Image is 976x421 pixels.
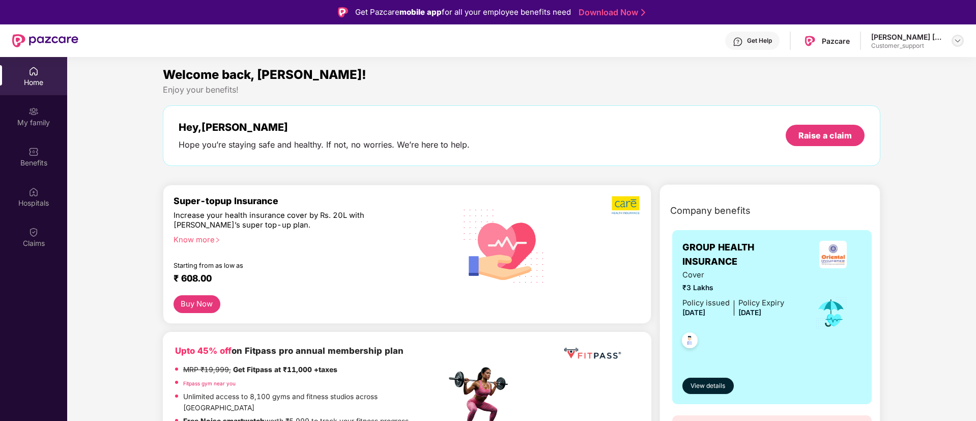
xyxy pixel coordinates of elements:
[455,196,553,295] img: svg+xml;base64,PHN2ZyB4bWxucz0iaHR0cDovL3d3dy53My5vcmcvMjAwMC9zdmciIHhtbG5zOnhsaW5rPSJodHRwOi8vd3...
[28,66,39,76] img: svg+xml;base64,PHN2ZyBpZD0iSG9tZSIgeG1sbnM9Imh0dHA6Ly93d3cudzMub3JnLzIwMDAvc3ZnIiB3aWR0aD0iMjAiIG...
[174,211,402,231] div: Increase your health insurance cover by Rs. 20L with [PERSON_NAME]’s super top-up plan.
[682,283,784,294] span: ₹3 Lakhs
[183,380,236,386] a: Fitpass gym near you
[579,7,642,18] a: Download Now
[682,240,804,269] span: GROUP HEALTH INSURANCE
[28,147,39,157] img: svg+xml;base64,PHN2ZyBpZD0iQmVuZWZpdHMiIHhtbG5zPSJodHRwOi8vd3d3LnczLm9yZy8yMDAwL3N2ZyIgd2lkdGg9Ij...
[174,273,436,285] div: ₹ 608.00
[179,139,470,150] div: Hope you’re staying safe and healthy. If not, no worries. We’re here to help.
[175,346,404,356] b: on Fitpass pro annual membership plan
[174,195,446,206] div: Super-topup Insurance
[174,295,220,313] button: Buy Now
[183,391,446,413] p: Unlimited access to 8,100 gyms and fitness studios across [GEOGRAPHIC_DATA]
[174,235,440,242] div: Know more
[355,6,571,18] div: Get Pazcare for all your employee benefits need
[682,378,734,394] button: View details
[174,262,403,269] div: Starting from as low as
[802,34,817,48] img: Pazcare_Logo.png
[691,381,725,391] span: View details
[215,237,220,243] span: right
[12,34,78,47] img: New Pazcare Logo
[738,308,761,317] span: [DATE]
[954,37,962,45] img: svg+xml;base64,PHN2ZyBpZD0iRHJvcGRvd24tMzJ4MzIiIHhtbG5zPSJodHRwOi8vd3d3LnczLm9yZy8yMDAwL3N2ZyIgd2...
[28,187,39,197] img: svg+xml;base64,PHN2ZyBpZD0iSG9zcGl0YWxzIiB4bWxucz0iaHR0cDovL3d3dy53My5vcmcvMjAwMC9zdmciIHdpZHRoPS...
[670,204,751,218] span: Company benefits
[612,195,641,215] img: b5dec4f62d2307b9de63beb79f102df3.png
[677,329,702,354] img: svg+xml;base64,PHN2ZyB4bWxucz0iaHR0cDovL3d3dy53My5vcmcvMjAwMC9zdmciIHdpZHRoPSI0OC45NDMiIGhlaWdodD...
[822,36,850,46] div: Pazcare
[562,344,623,363] img: fppp.png
[179,121,470,133] div: Hey, [PERSON_NAME]
[163,67,366,82] span: Welcome back, [PERSON_NAME]!
[733,37,743,47] img: svg+xml;base64,PHN2ZyBpZD0iSGVscC0zMngzMiIgeG1sbnM9Imh0dHA6Ly93d3cudzMub3JnLzIwMDAvc3ZnIiB3aWR0aD...
[798,130,852,141] div: Raise a claim
[815,296,848,330] img: icon
[28,106,39,117] img: svg+xml;base64,PHN2ZyB3aWR0aD0iMjAiIGhlaWdodD0iMjAiIHZpZXdCb3g9IjAgMCAyMCAyMCIgZmlsbD0ibm9uZSIgeG...
[28,227,39,237] img: svg+xml;base64,PHN2ZyBpZD0iQ2xhaW0iIHhtbG5zPSJodHRwOi8vd3d3LnczLm9yZy8yMDAwL3N2ZyIgd2lkdGg9IjIwIi...
[183,366,231,374] del: MRP ₹19,999,
[871,32,942,42] div: [PERSON_NAME] [PERSON_NAME] Bandikeri
[175,346,232,356] b: Upto 45% off
[819,241,847,268] img: insurerLogo
[641,7,645,18] img: Stroke
[682,269,784,281] span: Cover
[871,42,942,50] div: Customer_support
[163,85,881,95] div: Enjoy your benefits!
[338,7,348,17] img: Logo
[233,366,337,374] strong: Get Fitpass at ₹11,000 +taxes
[399,7,442,17] strong: mobile app
[682,308,705,317] span: [DATE]
[738,297,784,309] div: Policy Expiry
[682,297,730,309] div: Policy issued
[747,37,772,45] div: Get Help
